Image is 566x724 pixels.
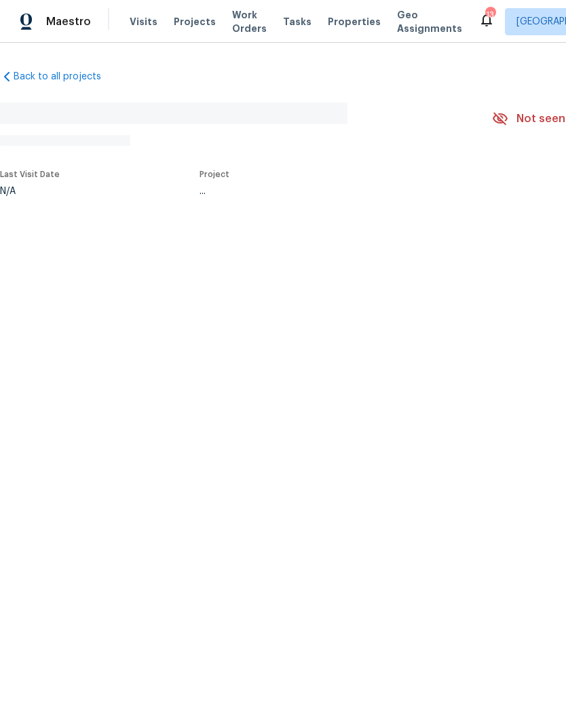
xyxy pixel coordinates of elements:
[485,8,495,22] div: 13
[232,8,267,35] span: Work Orders
[328,15,381,28] span: Properties
[46,15,91,28] span: Maestro
[397,8,462,35] span: Geo Assignments
[283,17,312,26] span: Tasks
[130,15,157,28] span: Visits
[174,15,216,28] span: Projects
[200,170,229,178] span: Project
[200,187,460,196] div: ...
